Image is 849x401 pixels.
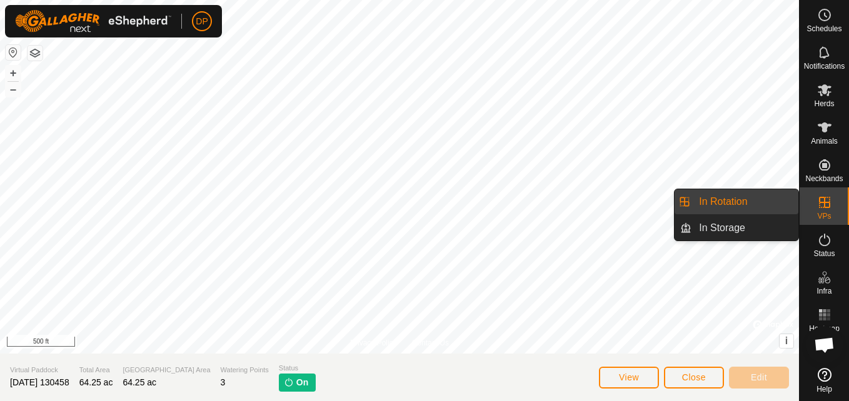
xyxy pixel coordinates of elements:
span: On [296,376,308,389]
a: In Rotation [691,189,798,214]
li: In Storage [675,215,798,240]
img: Gallagher Logo [15,10,171,32]
a: In Storage [691,215,798,240]
a: Help [800,363,849,398]
span: [DATE] 130458 [10,377,69,387]
a: Contact Us [412,337,449,349]
span: VPs [817,212,831,220]
span: Schedules [806,25,841,32]
span: Edit [751,372,767,382]
li: In Rotation [675,189,798,214]
button: Reset Map [6,45,21,60]
span: Virtual Paddock [10,365,69,375]
span: Infra [816,287,831,295]
button: – [6,82,21,97]
button: Close [664,367,724,389]
span: Herds [814,100,834,107]
span: In Storage [699,220,745,235]
span: Status [813,250,835,257]
span: 64.25 ac [79,377,113,387]
span: Notifications [804,62,845,70]
span: In Rotation [699,194,747,209]
div: Open chat [806,326,843,364]
button: i [780,334,793,348]
span: Close [682,372,706,382]
button: + [6,66,21,81]
a: Privacy Policy [350,337,397,349]
button: Map Layers [28,46,43,61]
span: Watering Points [221,365,269,375]
span: Heatmap [809,325,840,332]
span: Help [816,385,832,393]
span: Neckbands [805,175,843,182]
button: Edit [729,367,789,389]
span: 3 [221,377,226,387]
span: 64.25 ac [123,377,156,387]
span: Status [279,363,316,374]
span: Total Area [79,365,113,375]
span: i [785,335,788,346]
span: [GEOGRAPHIC_DATA] Area [123,365,210,375]
span: Animals [811,137,838,145]
span: DP [196,15,208,28]
img: turn-on [284,377,294,387]
span: View [619,372,639,382]
button: View [599,367,659,389]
